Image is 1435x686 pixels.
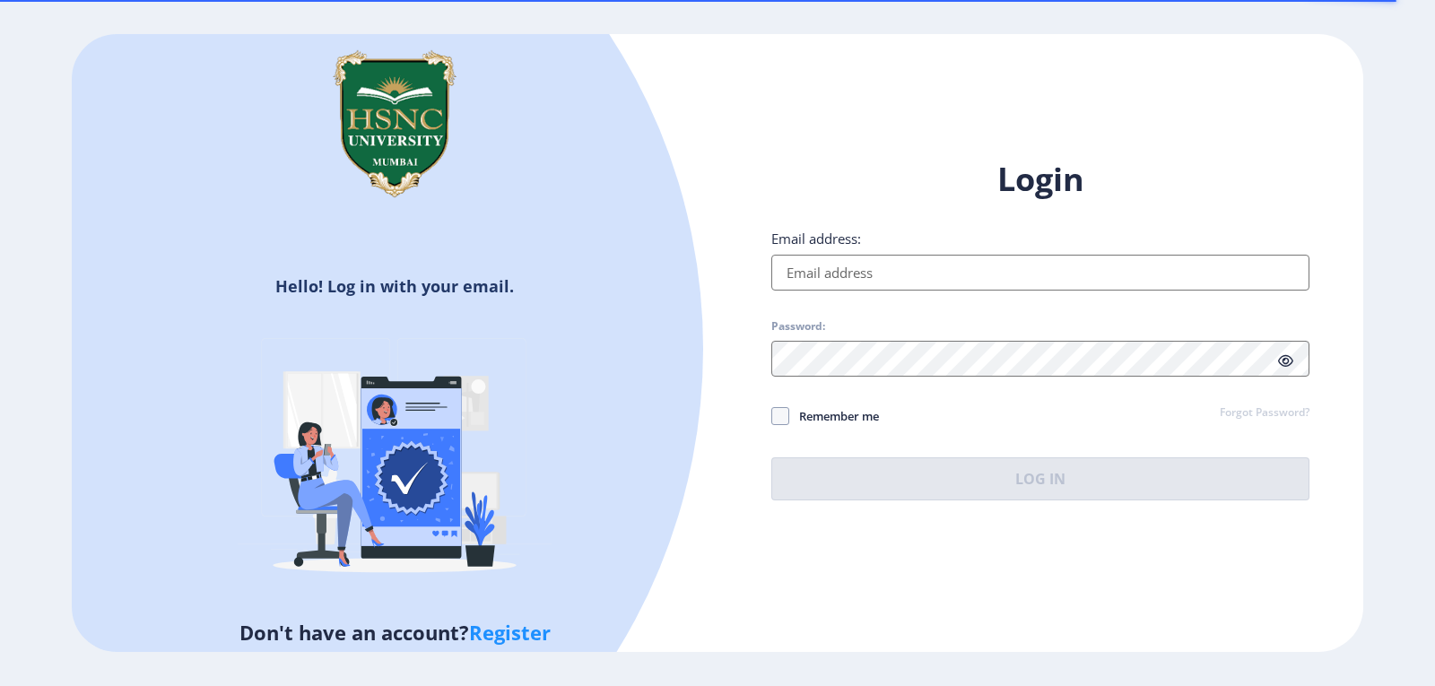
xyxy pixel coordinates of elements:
button: Log In [771,457,1309,500]
label: Password: [771,319,825,334]
h1: Login [771,158,1309,201]
a: Forgot Password? [1220,405,1309,421]
span: Remember me [789,405,879,427]
input: Email address [771,255,1309,291]
img: hsnc.png [305,34,484,213]
img: Verified-rafiki.svg [238,304,552,618]
label: Email address: [771,230,861,247]
h5: Don't have an account? [85,618,704,647]
a: Register [469,619,551,646]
